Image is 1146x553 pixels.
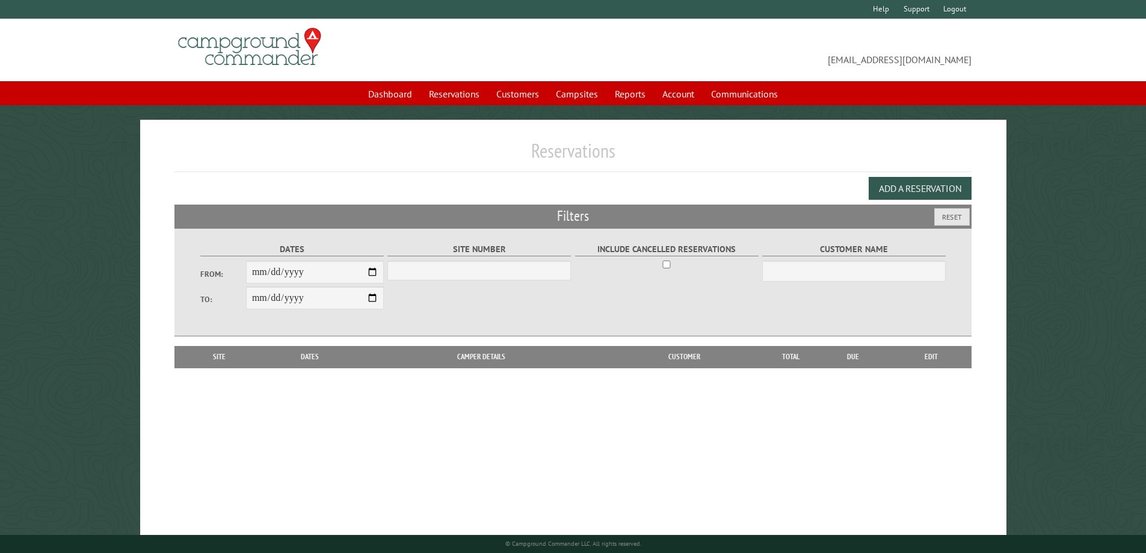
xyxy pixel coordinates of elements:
[505,540,641,548] small: © Campground Commander LLC. All rights reserved.
[869,177,972,200] button: Add a Reservation
[387,243,571,256] label: Site Number
[767,346,815,368] th: Total
[762,243,946,256] label: Customer Name
[180,346,259,368] th: Site
[489,82,546,105] a: Customers
[361,82,419,105] a: Dashboard
[200,294,246,305] label: To:
[259,346,362,368] th: Dates
[573,33,972,67] span: [EMAIL_ADDRESS][DOMAIN_NAME]
[200,243,384,256] label: Dates
[891,346,972,368] th: Edit
[608,82,653,105] a: Reports
[575,243,759,256] label: Include Cancelled Reservations
[174,23,325,70] img: Campground Commander
[601,346,767,368] th: Customer
[934,208,970,226] button: Reset
[815,346,891,368] th: Due
[174,205,972,227] h2: Filters
[174,139,972,172] h1: Reservations
[549,82,605,105] a: Campsites
[422,82,487,105] a: Reservations
[200,268,246,280] label: From:
[704,82,785,105] a: Communications
[362,346,601,368] th: Camper Details
[655,82,701,105] a: Account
